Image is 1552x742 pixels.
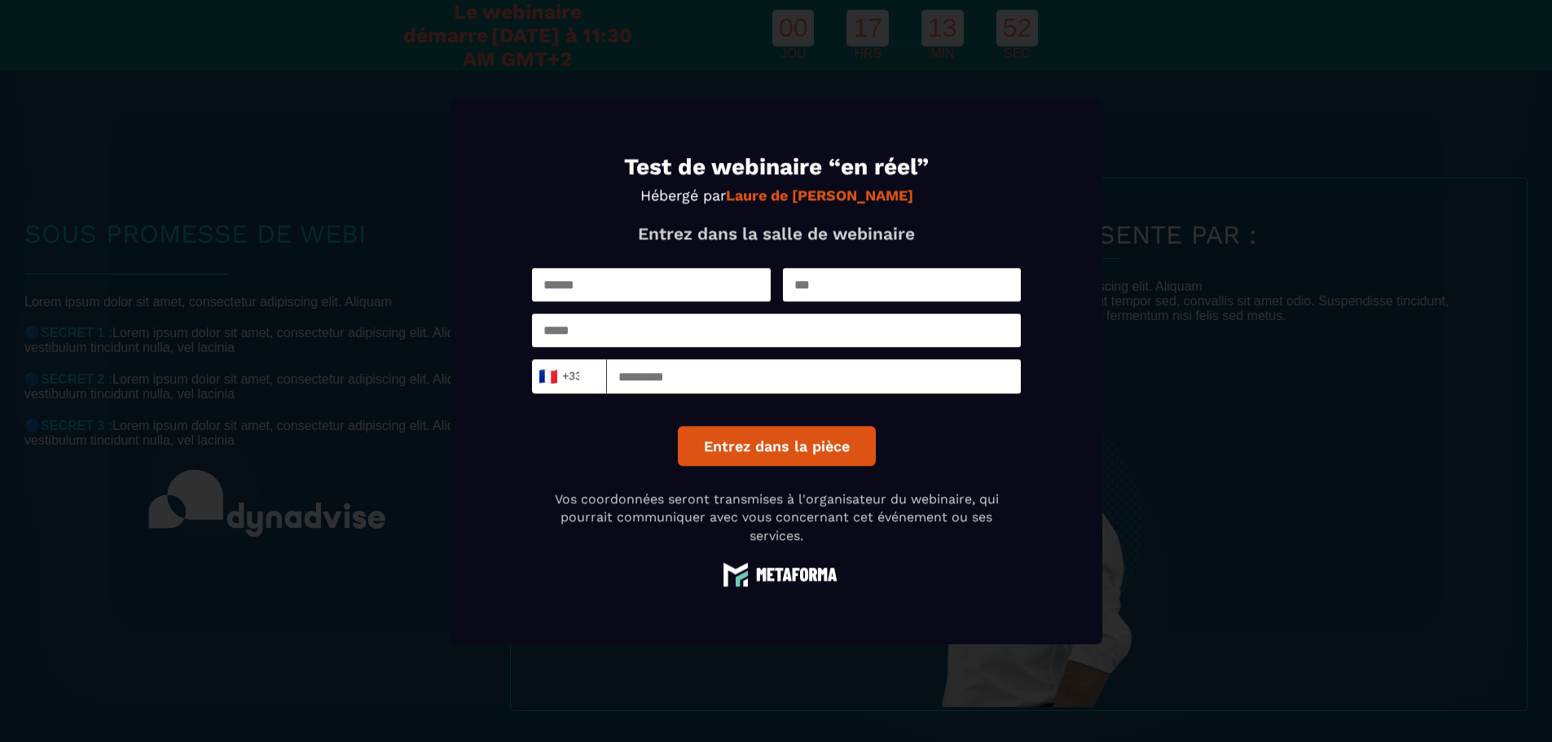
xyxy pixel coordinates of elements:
[532,156,1021,178] h1: Test de webinaire “en réel”
[532,490,1021,545] p: Vos coordonnées seront transmises à l'organisateur du webinaire, qui pourrait communiquer avec vo...
[537,365,557,388] span: 🇫🇷
[532,359,607,393] div: Search for option
[532,187,1021,204] p: Hébergé par
[677,426,875,466] button: Entrez dans la pièce
[725,187,912,204] strong: Laure de [PERSON_NAME]
[542,365,576,388] span: +33
[580,364,592,389] input: Search for option
[715,561,838,586] img: logo
[532,223,1021,244] p: Entrez dans la salle de webinaire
